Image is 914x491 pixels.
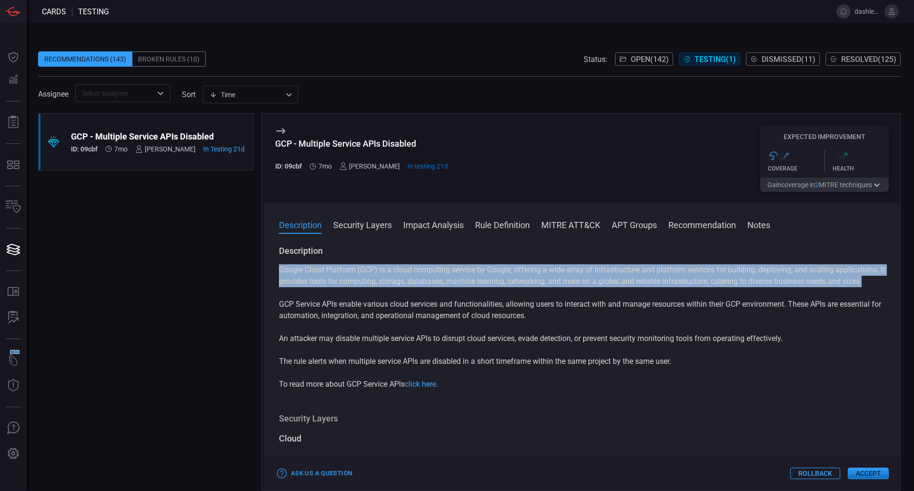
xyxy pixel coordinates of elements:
input: Select assignee [78,87,152,99]
span: testing [78,7,109,16]
div: GCP - Multiple Service APIs Disabled [275,139,448,149]
button: Open(142) [615,52,673,66]
div: Health [833,165,889,172]
button: APT Groups [612,219,657,230]
button: Accept [848,468,889,479]
span: Dismissed ( 11 ) [762,55,815,64]
p: GCP Service APIs enable various cloud services and functionalities, allowing users to interact wi... [279,299,885,321]
button: Impact Analysis [403,219,464,230]
span: dashley.[PERSON_NAME] [854,8,881,15]
button: Recommendation [668,219,736,230]
button: Reports [2,111,25,134]
button: Testing(1) [679,52,740,66]
span: 2 [815,181,819,189]
span: Testing ( 1 ) [695,55,736,64]
button: Gaincoverage in2MITRE techniques [760,178,889,192]
button: Threat Intelligence [2,374,25,397]
div: Broken Rules (10) [132,51,206,67]
h3: Security Layers [279,413,885,424]
div: Cloud [279,433,301,444]
button: MITRE ATT&CK [541,219,600,230]
span: Feb 27, 2025 2:24 AM [114,145,128,153]
span: Cards [42,7,66,16]
h3: Description [279,245,885,257]
button: Open [154,87,167,100]
button: Detections [2,69,25,91]
span: Open ( 142 ) [631,55,669,64]
button: Security Layers [333,219,392,230]
h5: ID: 09cbf [275,162,302,170]
h5: ID: 09cbf [71,145,98,153]
button: Rule Catalog [2,281,25,303]
button: Cards [2,238,25,261]
button: Resolved(125) [825,52,901,66]
button: Rule Definition [475,219,530,230]
button: Ask Us A Question [2,417,25,440]
button: ALERT ANALYSIS [2,306,25,329]
p: To read more about GCP Service APIs [279,379,885,390]
div: Time [209,90,283,100]
button: Inventory [2,196,25,219]
p: The rule alerts when multiple service APIs are disabled in a short timeframe within the same proj... [279,356,885,367]
div: [PERSON_NAME] [339,162,400,170]
button: MITRE - Detection Posture [2,153,25,176]
span: Resolved ( 125 ) [841,55,896,64]
button: Preferences [2,442,25,465]
div: [PERSON_NAME] [135,145,196,153]
button: Notes [747,219,770,230]
div: Coverage [768,165,825,172]
div: Recommendations (143) [38,51,132,67]
button: Ask Us a Question [275,466,355,481]
span: Assignee [38,90,69,99]
p: Google Cloud Platform (GCP) is a cloud computing service by Google, offering a wide array of infr... [279,264,885,287]
a: click here. [405,380,438,389]
button: Wingman [2,349,25,371]
span: Sep 02, 2025 1:50 PM [407,162,448,170]
span: Sep 02, 2025 1:50 PM [203,145,245,153]
button: Dashboard [2,46,25,69]
span: Status: [584,55,607,64]
button: Rollback [790,468,840,479]
h5: Expected Improvement [760,133,889,140]
button: Description [279,219,322,230]
label: sort [182,90,196,99]
button: Dismissed(11) [746,52,820,66]
p: An attacker may disable multiple service APIs to disrupt cloud services, evade detection, or prev... [279,333,885,344]
div: GCP - Multiple Service APIs Disabled [71,131,245,141]
span: Feb 27, 2025 2:24 AM [318,162,332,170]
